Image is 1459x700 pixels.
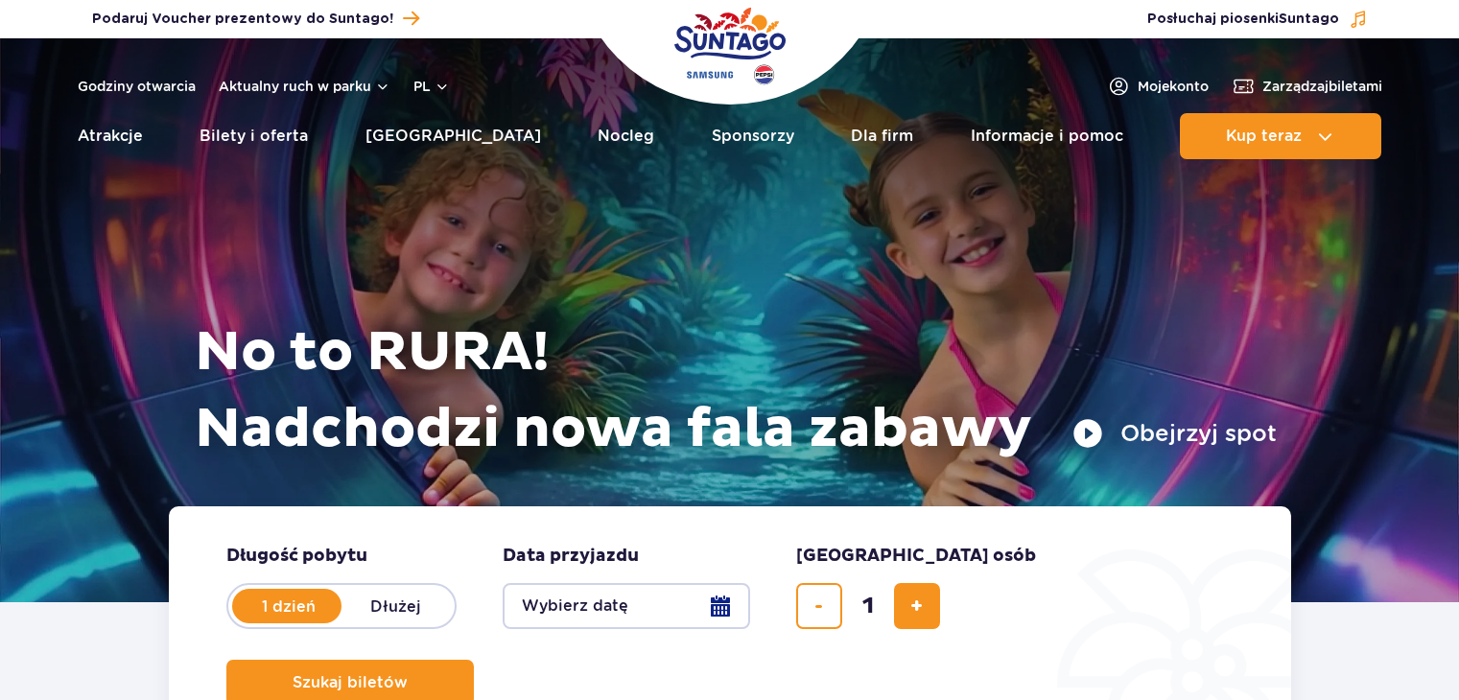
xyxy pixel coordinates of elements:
[1072,418,1277,449] button: Obejrzyj spot
[413,77,450,96] button: pl
[341,586,451,626] label: Dłużej
[92,6,419,32] a: Podaruj Voucher prezentowy do Suntago!
[712,113,794,159] a: Sponsorzy
[894,583,940,629] button: dodaj bilet
[1107,75,1209,98] a: Mojekonto
[851,113,913,159] a: Dla firm
[1232,75,1382,98] a: Zarządzajbiletami
[200,113,308,159] a: Bilety i oferta
[845,583,891,629] input: liczba biletów
[1279,12,1339,26] span: Suntago
[365,113,541,159] a: [GEOGRAPHIC_DATA]
[92,10,393,29] span: Podaruj Voucher prezentowy do Suntago!
[796,583,842,629] button: usuń bilet
[293,674,408,691] span: Szukaj biletów
[598,113,654,159] a: Nocleg
[234,586,343,626] label: 1 dzień
[971,113,1123,159] a: Informacje i pomoc
[503,583,750,629] button: Wybierz datę
[1262,77,1382,96] span: Zarządzaj biletami
[1138,77,1209,96] span: Moje konto
[78,77,196,96] a: Godziny otwarcia
[1147,10,1339,29] span: Posłuchaj piosenki
[1147,10,1368,29] button: Posłuchaj piosenkiSuntago
[78,113,143,159] a: Atrakcje
[1180,113,1381,159] button: Kup teraz
[219,79,390,94] button: Aktualny ruch w parku
[1226,128,1302,145] span: Kup teraz
[195,315,1277,468] h1: No to RURA! Nadchodzi nowa fala zabawy
[796,545,1036,568] span: [GEOGRAPHIC_DATA] osób
[226,545,367,568] span: Długość pobytu
[503,545,639,568] span: Data przyjazdu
